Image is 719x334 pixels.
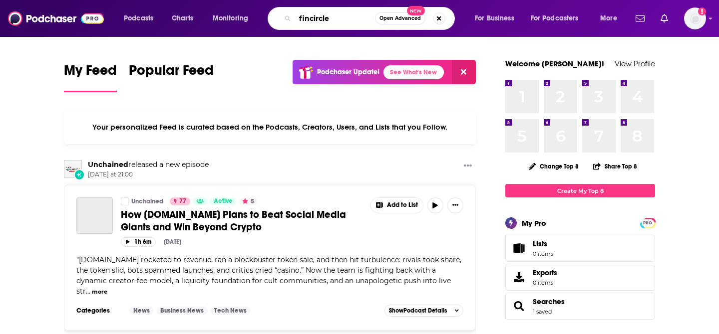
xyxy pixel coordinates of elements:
span: Add to List [387,201,418,209]
button: 1h 6m [121,237,156,247]
span: ... [86,287,90,296]
img: User Profile [684,7,706,29]
button: open menu [524,10,593,26]
a: Unchained [131,197,163,205]
h3: Categories [76,307,121,315]
span: Show Podcast Details [389,307,447,314]
span: Exports [533,268,557,277]
p: Podchaser Update! [317,68,379,76]
img: Unchained [64,160,82,178]
a: Exports [505,264,655,291]
a: Show notifications dropdown [632,10,649,27]
span: Charts [172,11,193,25]
a: View Profile [615,59,655,68]
button: open menu [117,10,166,26]
span: [DATE] at 21:00 [88,170,209,179]
button: more [92,288,107,296]
a: How Pump.fun Plans to Beat Social Media Giants and Win Beyond Crypto [76,197,113,234]
a: Popular Feed [129,62,214,92]
span: Logged in as WachsmanSG [684,7,706,29]
div: Your personalized Feed is curated based on the Podcasts, Creators, Users, and Lists that you Follow. [64,110,476,144]
a: Tech News [210,307,251,315]
button: open menu [593,10,630,26]
span: My Feed [64,62,117,85]
div: New Episode [74,169,85,180]
span: For Podcasters [531,11,579,25]
a: Lists [505,235,655,262]
span: 77 [179,196,186,206]
button: 5 [239,197,257,205]
a: My Feed [64,62,117,92]
a: 1 saved [533,308,552,315]
button: Open AdvancedNew [375,12,425,24]
span: PRO [642,219,654,227]
a: Welcome [PERSON_NAME]! [505,59,604,68]
span: 0 items [533,250,553,257]
a: Unchained [88,160,128,169]
button: open menu [206,10,261,26]
span: Open Advanced [379,16,421,21]
a: Unchained [121,197,129,205]
span: Popular Feed [129,62,214,85]
div: Search podcasts, credits, & more... [277,7,464,30]
span: More [600,11,617,25]
button: Show More Button [447,197,463,213]
a: Searches [533,297,565,306]
button: open menu [468,10,527,26]
button: ShowPodcast Details [384,305,463,317]
a: How [DOMAIN_NAME] Plans to Beat Social Media Giants and Win Beyond Crypto [121,208,363,233]
button: Share Top 8 [593,157,638,176]
div: My Pro [522,218,546,228]
a: Create My Top 8 [505,184,655,197]
span: Podcasts [124,11,153,25]
button: Show More Button [460,160,476,172]
a: Searches [509,299,529,313]
span: New [407,6,425,15]
span: Lists [533,239,553,248]
img: Podchaser - Follow, Share and Rate Podcasts [8,9,104,28]
span: For Business [475,11,514,25]
button: Change Top 8 [523,160,585,172]
span: " [76,255,461,296]
span: Monitoring [213,11,248,25]
span: How [DOMAIN_NAME] Plans to Beat Social Media Giants and Win Beyond Crypto [121,208,346,233]
a: Business News [156,307,208,315]
span: Active [214,196,233,206]
span: [DOMAIN_NAME] rocketed to revenue, ran a blockbuster token sale, and then hit turbulence: rivals ... [76,255,461,296]
span: Lists [509,241,529,255]
a: Charts [165,10,199,26]
span: Lists [533,239,547,248]
button: Show profile menu [684,7,706,29]
span: Searches [505,293,655,320]
span: Exports [509,270,529,284]
a: See What's New [383,65,444,79]
input: Search podcasts, credits, & more... [295,10,375,26]
span: 0 items [533,279,557,286]
a: 77 [170,197,190,205]
button: Show More Button [371,198,423,213]
a: Active [210,197,237,205]
svg: Add a profile image [698,7,706,15]
h3: released a new episode [88,160,209,169]
a: Show notifications dropdown [657,10,672,27]
div: [DATE] [164,238,181,245]
a: PRO [642,219,654,226]
a: News [129,307,154,315]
